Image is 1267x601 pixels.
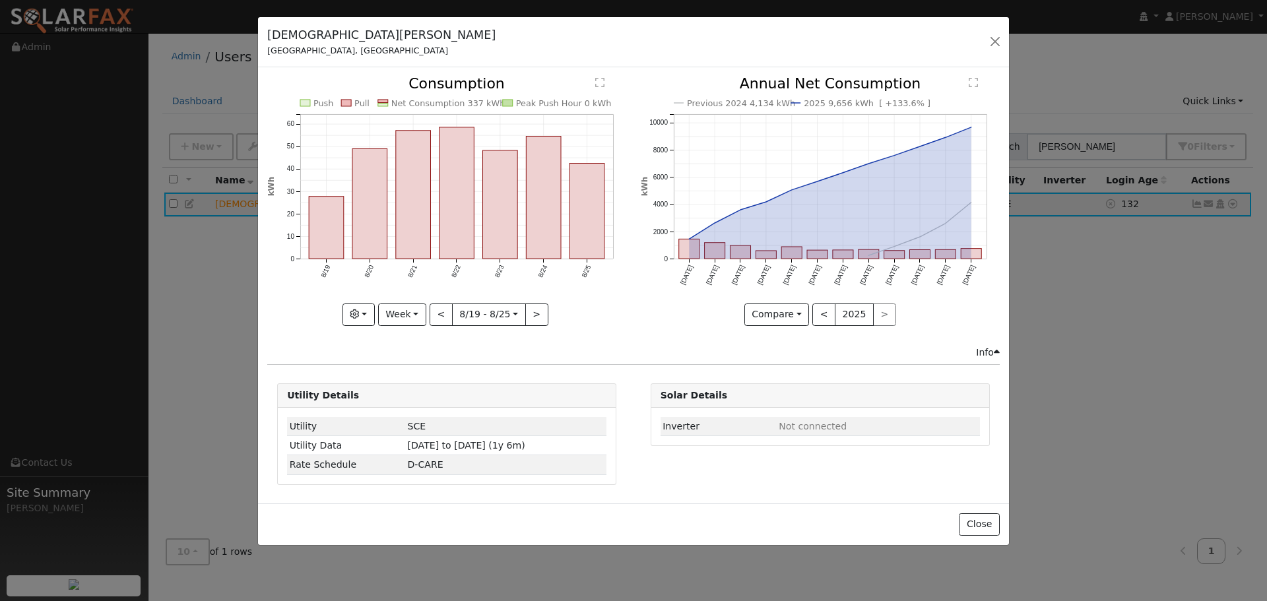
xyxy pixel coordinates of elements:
circle: onclick="" [866,161,871,166]
circle: onclick="" [763,199,769,205]
text: [DATE] [859,264,874,286]
span: [GEOGRAPHIC_DATA], [GEOGRAPHIC_DATA] [267,46,448,55]
rect: onclick="" [807,251,828,259]
circle: onclick="" [866,253,871,259]
button: Compare [744,303,810,326]
text: 8/22 [450,264,462,279]
text: 0 [664,255,668,263]
rect: onclick="" [352,149,387,259]
rect: onclick="" [909,250,930,259]
text:  [595,77,604,88]
circle: onclick="" [712,220,717,226]
circle: onclick="" [943,135,948,141]
rect: onclick="" [396,131,431,259]
text: kWh [640,177,649,197]
button: 8/19 - 8/25 [452,303,526,326]
div: Info [976,346,1000,360]
span: [DATE] to [DATE] (1y 6m) [408,440,525,451]
rect: onclick="" [961,249,981,259]
rect: onclick="" [704,243,725,259]
text: Annual Net Consumption [739,75,921,92]
text: 4000 [653,201,668,208]
circle: onclick="" [789,187,794,193]
text: 2000 [653,228,668,236]
rect: onclick="" [833,250,853,259]
text:  [969,77,978,88]
text: 40 [287,166,295,173]
text: 0 [291,255,295,263]
rect: onclick="" [309,197,344,259]
button: 2025 [835,303,874,326]
text: [DATE] [756,264,771,286]
text: 20 [287,210,295,218]
button: Week [378,303,426,326]
text: Consumption [408,75,505,92]
text: 10000 [649,119,668,127]
text: [DATE] [961,264,976,286]
rect: onclick="" [935,250,956,259]
text: [DATE] [781,264,796,286]
td: Utility Data [287,436,405,455]
text: [DATE] [833,264,848,286]
text: 8/20 [363,264,375,279]
text: [DATE] [679,264,694,286]
text: Push [313,98,334,108]
rect: onclick="" [439,127,474,259]
rect: onclick="" [678,239,699,259]
text: 8/21 [406,264,418,279]
text: 50 [287,143,295,150]
text: 60 [287,121,295,128]
circle: onclick="" [840,170,845,175]
td: Inverter [661,417,777,436]
text: Net Consumption 337 kWh [391,98,505,108]
h5: [DEMOGRAPHIC_DATA][PERSON_NAME] [267,26,496,44]
strong: Solar Details [661,390,727,400]
text: [DATE] [935,264,950,286]
circle: onclick="" [969,200,974,205]
circle: onclick="" [686,237,692,242]
circle: onclick="" [969,125,974,130]
circle: onclick="" [738,208,743,213]
rect: onclick="" [570,164,605,259]
button: < [430,303,453,326]
text: 8/25 [581,264,593,279]
button: < [812,303,835,326]
text: kWh [267,177,276,197]
text: [DATE] [730,264,745,286]
text: 8/19 [319,264,331,279]
rect: onclick="" [730,246,750,259]
text: 10 [287,233,295,240]
button: > [525,303,548,326]
span: ID: null, authorized: None [779,421,847,431]
span: 64 [408,459,443,470]
text: [DATE] [909,264,925,286]
rect: onclick="" [884,251,904,259]
circle: onclick="" [917,144,923,149]
td: Rate Schedule [287,455,405,474]
span: ID: AJTDFYSUB, authorized: 04/17/25 [408,421,426,431]
text: [DATE] [884,264,899,286]
text: 8/23 [494,264,505,279]
text: 8000 [653,146,668,154]
rect: onclick="" [527,137,562,259]
circle: onclick="" [943,221,948,226]
circle: onclick="" [892,153,897,158]
td: Utility [287,417,405,436]
text: 6000 [653,174,668,181]
text: [DATE] [704,264,719,286]
text: 8/24 [537,264,549,279]
rect: onclick="" [859,250,879,259]
rect: onclick="" [781,247,802,259]
text: Peak Push Hour 0 kWh [516,98,612,108]
rect: onclick="" [483,150,518,259]
rect: onclick="" [756,251,776,259]
strong: Utility Details [287,390,359,400]
button: Close [959,513,999,536]
circle: onclick="" [917,235,923,240]
text: [DATE] [807,264,822,286]
text: Previous 2024 4,134 kWh [687,98,795,108]
circle: onclick="" [892,244,897,249]
text: 2025 9,656 kWh [ +133.6% ] [804,98,930,108]
circle: onclick="" [814,179,820,184]
text: Pull [354,98,370,108]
